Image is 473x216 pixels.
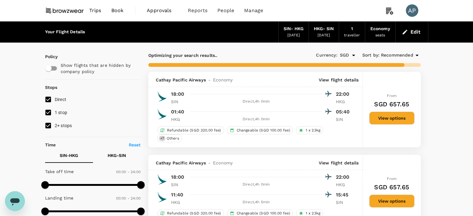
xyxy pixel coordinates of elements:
p: 22:00 [336,90,351,98]
div: 1 x 23kg [296,126,323,134]
div: SIN - HKG [284,25,304,32]
p: HKG - SIN [108,152,126,159]
div: Changeable (SGD 100.00 fee) [227,126,293,134]
span: - [206,160,213,166]
span: Book [111,7,124,14]
span: From [387,94,396,98]
div: Refundable (SGD 320.00 fee) [157,126,224,134]
span: 1 x 23kg [303,128,323,133]
img: CX [156,173,168,186]
p: 11:40 [171,191,183,199]
span: Refundable (SGD 320.00 fee) [165,128,224,133]
img: CX [156,191,168,203]
p: 01:40 [171,108,184,116]
p: HKG [336,182,351,188]
div: Direct , 4h 0min [190,182,322,188]
span: Reports [188,7,207,14]
div: Your Flight Details [45,29,85,35]
div: Direct , 4h 5min [190,199,322,205]
span: 1 x 23kg [303,211,323,216]
p: Optimizing your search results.. [148,52,285,58]
span: Recommended [381,52,413,59]
span: Cathay Pacific Airways [156,160,206,166]
span: Cathay Pacific Airways [156,77,206,83]
span: 1 stop [55,110,67,115]
p: 05:40 [336,108,351,116]
span: + 7 [159,136,165,141]
span: Trips [89,7,101,14]
strong: Stops [45,85,58,90]
button: View options [369,112,415,125]
button: View options [369,195,415,208]
span: People [217,7,234,14]
p: 18:00 [171,90,184,98]
div: traveller [344,32,360,39]
span: Approvals [147,7,178,14]
iframe: Button to launch messaging window [5,191,25,211]
div: 1 [351,25,353,32]
span: 2+ stops [55,123,72,128]
p: 18:00 [171,173,184,181]
div: Direct , 4h 0min [190,116,322,122]
h6: SGD 657.65 [374,182,409,192]
button: Edit [401,27,423,37]
p: Reset [129,142,141,148]
div: +7Others [157,134,182,142]
p: HKG [171,199,187,205]
span: Economy [213,77,233,83]
p: HKG [171,116,187,122]
span: Currency : [316,52,337,59]
p: Time [45,142,56,148]
div: AP [406,4,418,17]
span: Changeable (SGD 100.00 fee) [234,211,293,216]
p: SIN - HKG [60,152,78,159]
span: Refundable (SGD 320.00 fee) [165,211,224,216]
h6: SGD 657.65 [374,99,409,109]
p: SIN [171,182,187,188]
button: Open [349,51,358,60]
p: View flight details [319,160,359,166]
span: - [206,77,213,83]
p: 15:45 [336,191,351,199]
img: Browzwear Solutions Pte Ltd [45,4,84,17]
div: [DATE] [287,32,300,39]
div: HKG - SIN [314,25,334,32]
p: SIN [171,99,187,105]
div: [DATE] [318,32,330,39]
span: Economy [213,160,233,166]
img: CX [156,108,168,120]
img: CX [156,90,168,103]
p: SIN [336,116,351,122]
span: Sort by : [362,52,379,59]
p: Take off time [45,168,74,175]
span: Manage [244,7,263,14]
p: 22:00 [336,173,351,181]
span: Others [164,136,182,141]
div: Direct , 4h 0min [190,99,322,105]
div: Economy [370,25,390,32]
span: Direct [55,97,67,102]
span: 00:00 - 24:00 [116,170,141,174]
p: Show flights that are hidden by company policy [61,62,137,75]
span: 00:00 - 24:00 [116,196,141,200]
p: SIN [336,199,351,205]
span: Changeable (SGD 100.00 fee) [234,128,293,133]
div: seats [375,32,385,39]
p: Landing time [45,195,74,201]
span: From [387,177,396,181]
p: View flight details [319,77,359,83]
p: Policy [45,53,51,60]
p: HKG [336,99,351,105]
